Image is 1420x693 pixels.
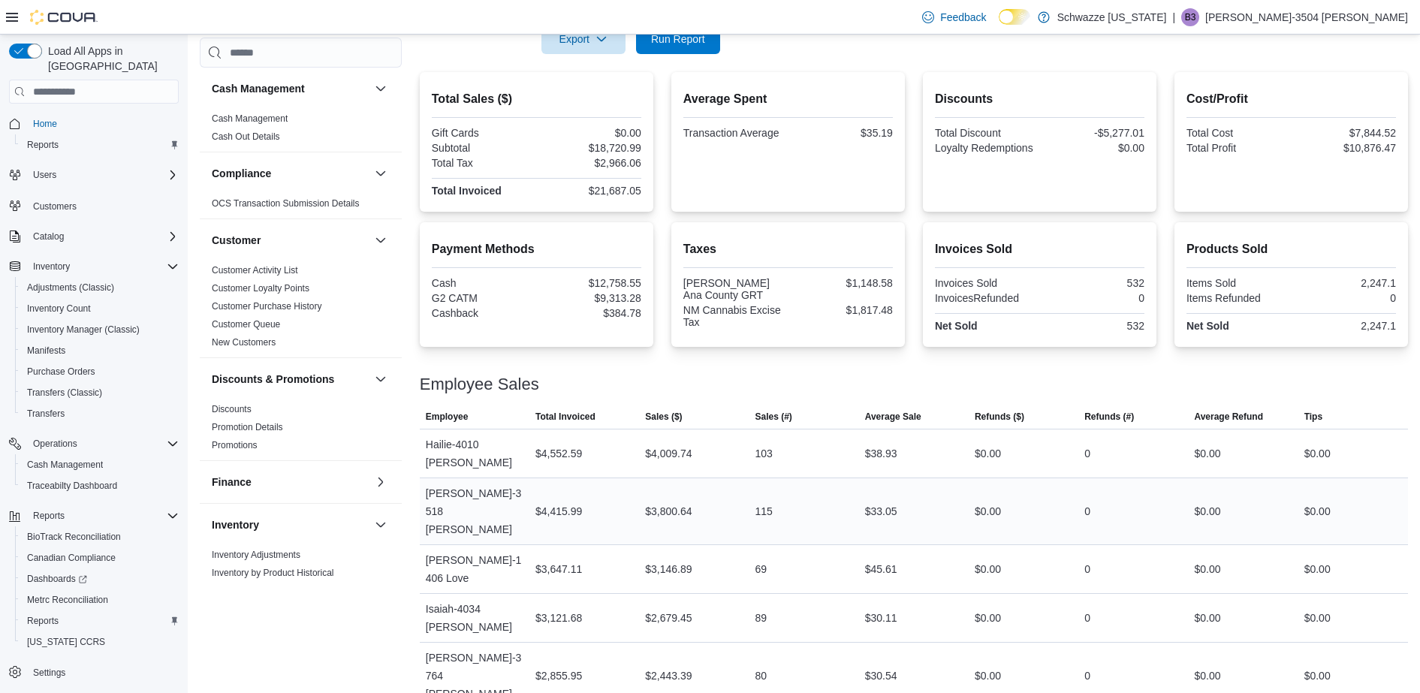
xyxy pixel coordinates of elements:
div: Compliance [200,194,402,218]
span: Traceabilty Dashboard [27,480,117,492]
div: Cashback [432,307,534,319]
button: Metrc Reconciliation [15,589,185,610]
h2: Taxes [683,240,893,258]
span: Average Refund [1194,411,1263,423]
a: Reports [21,612,65,630]
div: $35.19 [791,127,893,139]
div: $3,121.68 [535,609,582,627]
span: Reports [21,612,179,630]
span: Run Report [651,32,705,47]
span: Washington CCRS [21,633,179,651]
div: Total Cost [1186,127,1289,139]
span: Dashboards [21,570,179,588]
a: Discounts [212,404,252,414]
span: Reports [21,136,179,154]
div: NM Cannabis Excise Tax [683,304,785,328]
div: 0 [1084,502,1090,520]
span: Operations [33,438,77,450]
span: Load All Apps in [GEOGRAPHIC_DATA] [42,44,179,74]
button: Cash Management [372,80,390,98]
h2: Average Spent [683,90,893,108]
div: $0.00 [975,502,1001,520]
span: Adjustments (Classic) [21,279,179,297]
a: Customers [27,197,83,215]
button: Reports [27,507,71,525]
span: Sales ($) [645,411,682,423]
button: Finance [372,473,390,491]
span: Customer Activity List [212,264,298,276]
h3: Inventory [212,517,259,532]
span: Inventory [27,258,179,276]
div: Isaiah-4034 [PERSON_NAME] [420,594,529,642]
div: $0.00 [975,560,1001,578]
a: Inventory Adjustments [212,550,300,560]
span: Operations [27,435,179,453]
div: $3,647.11 [535,560,582,578]
button: Export [541,24,626,54]
strong: Total Invoiced [432,185,502,197]
div: $10,876.47 [1294,142,1396,154]
span: Refunds (#) [1084,411,1134,423]
span: Inventory by Product Historical [212,567,334,579]
div: $0.00 [1194,667,1220,685]
div: Loyalty Redemptions [935,142,1037,154]
a: Manifests [21,342,71,360]
div: $2,855.95 [535,667,582,685]
a: Inventory Count [21,300,97,318]
button: Cash Management [212,81,369,96]
div: Items Sold [1186,277,1289,289]
div: $2,966.06 [539,157,641,169]
span: Cash Management [21,456,179,474]
div: 0 [1294,292,1396,304]
span: Manifests [27,345,65,357]
a: Inventory by Product Historical [212,568,334,578]
button: Catalog [27,227,70,246]
a: Customer Purchase History [212,301,322,312]
div: 115 [755,502,772,520]
div: [PERSON_NAME] Ana County GRT [683,277,785,301]
div: $4,009.74 [645,444,692,463]
span: Inventory Count Details [212,585,306,597]
p: | [1172,8,1175,26]
button: Discounts & Promotions [212,372,369,387]
button: Operations [27,435,83,453]
div: $30.11 [865,609,897,627]
button: Canadian Compliance [15,547,185,568]
div: $0.00 [1194,609,1220,627]
h3: Discounts & Promotions [212,372,334,387]
span: Catalog [33,230,64,243]
button: Traceabilty Dashboard [15,475,185,496]
h3: Finance [212,475,252,490]
a: Feedback [916,2,992,32]
span: Home [27,114,179,133]
img: Cova [30,10,98,25]
a: Reports [21,136,65,154]
a: Customer Loyalty Points [212,283,309,294]
div: $3,800.64 [645,502,692,520]
span: Total Invoiced [535,411,595,423]
div: $0.00 [1304,502,1331,520]
span: Cash Management [27,459,103,471]
a: Dashboards [21,570,93,588]
span: Export [550,24,617,54]
span: Inventory Manager (Classic) [21,321,179,339]
h2: Invoices Sold [935,240,1144,258]
span: Average Sale [865,411,921,423]
a: Canadian Compliance [21,549,122,567]
div: $0.00 [1304,667,1331,685]
div: $2,679.45 [645,609,692,627]
button: Settings [3,661,185,683]
h2: Cost/Profit [1186,90,1396,108]
span: Manifests [21,342,179,360]
div: 69 [755,560,767,578]
span: Purchase Orders [21,363,179,381]
div: Cash [432,277,534,289]
span: Inventory Count [21,300,179,318]
div: Gift Cards [432,127,534,139]
button: Cash Management [15,454,185,475]
a: Transfers (Classic) [21,384,108,402]
button: [US_STATE] CCRS [15,631,185,652]
a: Settings [27,664,71,682]
span: Inventory Count [27,303,91,315]
button: Reports [3,505,185,526]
